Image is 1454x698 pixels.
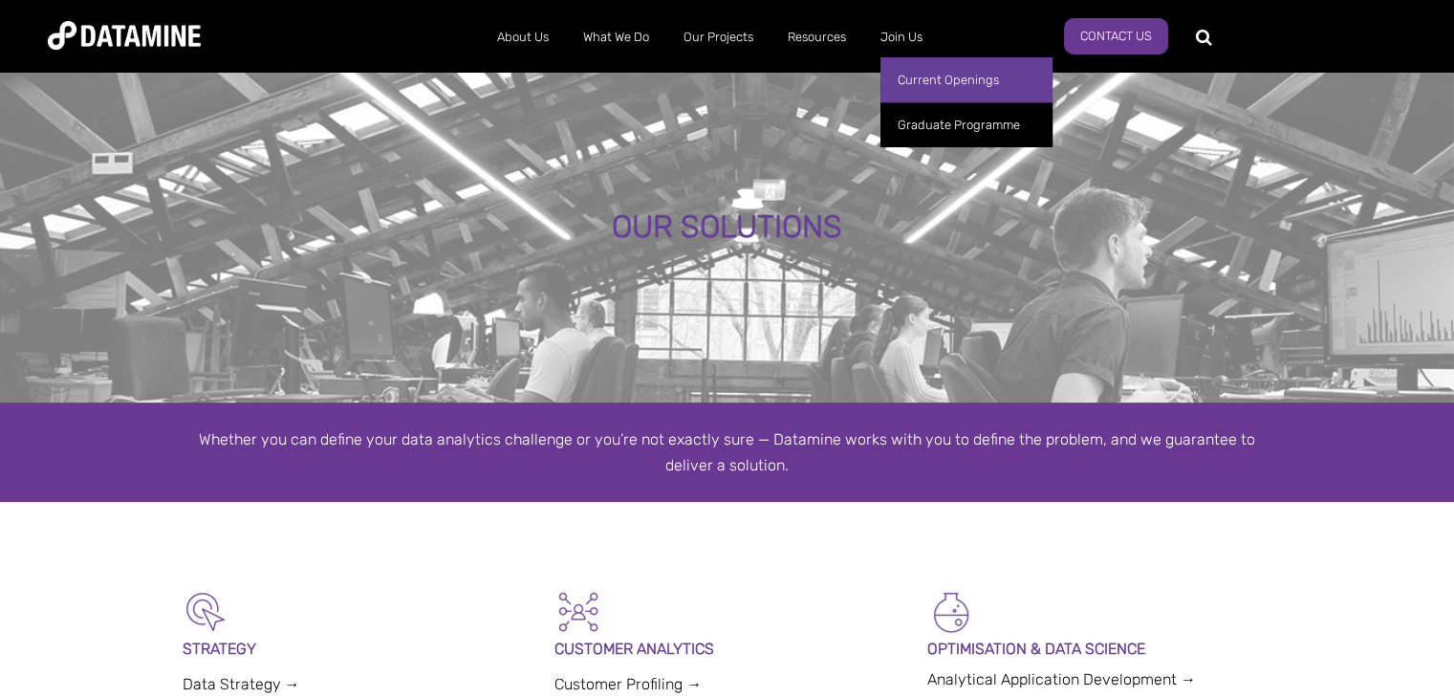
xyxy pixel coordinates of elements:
a: Resources [770,12,863,62]
img: Datamine [48,21,201,50]
img: Customer Analytics [554,588,602,636]
img: Optimisation & Data Science [927,588,975,636]
a: Customer Profiling → [554,675,702,693]
a: Graduate Programme [880,102,1053,147]
img: Strategy-1 [183,588,230,636]
a: Our Projects [666,12,770,62]
a: What We Do [566,12,666,62]
a: Current Openings [880,57,1053,102]
div: OUR SOLUTIONS [170,210,1285,245]
p: STRATEGY [183,636,528,662]
a: Contact Us [1064,18,1168,55]
a: Analytical Application Development → [927,670,1196,688]
a: Data Strategy → [183,675,300,693]
div: Whether you can define your data analytics challenge or you’re not exactly sure — Datamine works ... [183,426,1272,478]
p: OPTIMISATION & DATA SCIENCE [927,636,1272,662]
a: Join Us [863,12,940,62]
p: CUSTOMER ANALYTICS [554,636,900,662]
a: About Us [480,12,566,62]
